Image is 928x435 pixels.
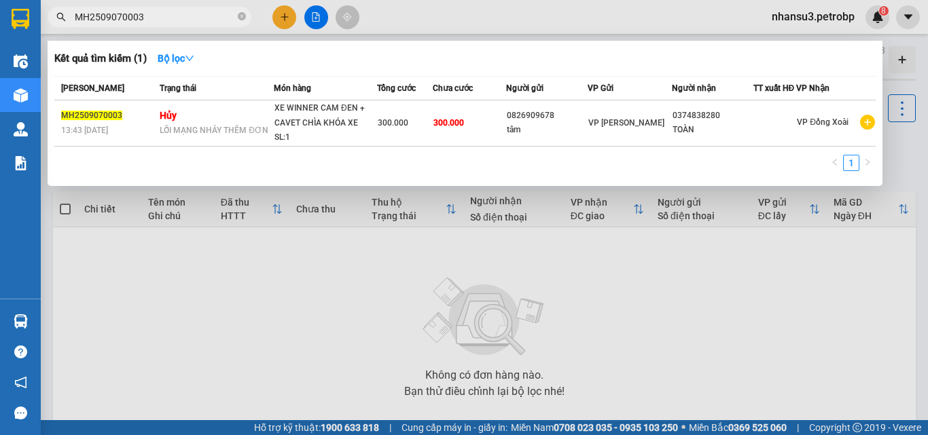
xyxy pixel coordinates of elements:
[14,345,27,358] span: question-circle
[796,83,829,93] span: VP Nhận
[238,12,246,20] span: close-circle
[75,10,235,24] input: Tìm tên, số ĐT hoặc mã đơn
[14,314,28,328] img: warehouse-icon
[54,52,147,66] h3: Kết quả tìm kiếm ( 1 )
[238,11,246,24] span: close-circle
[185,54,194,63] span: down
[672,83,716,93] span: Người nhận
[160,110,177,121] strong: Hủy
[14,54,28,69] img: warehouse-icon
[506,83,543,93] span: Người gửi
[61,111,122,120] span: MH2509070003
[588,118,664,128] span: VP [PERSON_NAME]
[827,155,843,171] li: Previous Page
[827,155,843,171] button: left
[863,158,872,166] span: right
[844,155,859,170] a: 1
[673,109,753,123] div: 0374838280
[377,83,416,93] span: Tổng cước
[831,158,839,166] span: left
[14,406,27,419] span: message
[14,88,28,102] img: warehouse-icon
[507,109,587,123] div: 0826909678
[673,123,753,137] div: TOÀN
[433,118,464,128] span: 300.000
[859,155,876,171] button: right
[56,12,66,22] span: search
[160,83,196,93] span: Trạng thái
[14,122,28,136] img: warehouse-icon
[160,126,268,135] span: LỖI MẠNG NHẢY THÊM ĐƠN
[274,130,376,145] div: SL: 1
[274,83,311,93] span: Món hàng
[158,53,194,64] strong: Bộ lọc
[61,83,124,93] span: [PERSON_NAME]
[274,101,376,130] div: XE WINNER CAM ĐEN + CAVET CHÌA KHÓA XE
[860,115,875,130] span: plus-circle
[753,83,795,93] span: TT xuất HĐ
[797,117,849,127] span: VP Đồng Xoài
[14,376,27,389] span: notification
[433,83,473,93] span: Chưa cước
[61,126,108,135] span: 13:43 [DATE]
[378,118,408,128] span: 300.000
[588,83,613,93] span: VP Gửi
[147,48,205,69] button: Bộ lọcdown
[14,156,28,170] img: solution-icon
[843,155,859,171] li: 1
[859,155,876,171] li: Next Page
[12,9,29,29] img: logo-vxr
[507,123,587,137] div: tâm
